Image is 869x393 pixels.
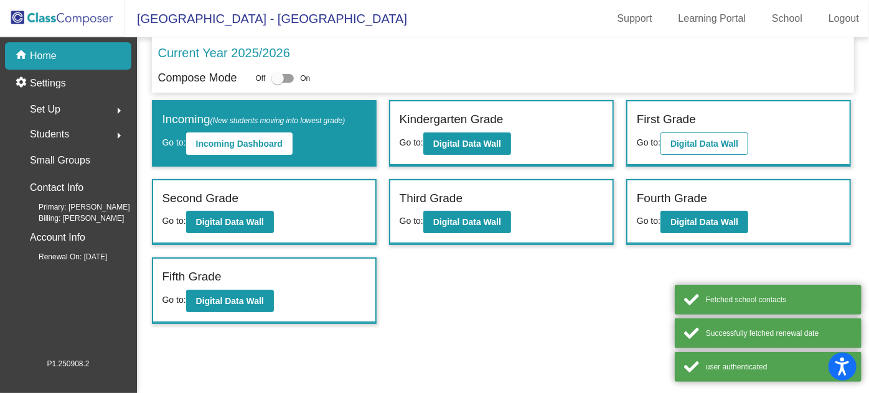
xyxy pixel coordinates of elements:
[30,76,66,91] p: Settings
[400,111,504,129] label: Kindergarten Grade
[706,294,852,305] div: Fetched school contacts
[30,126,69,143] span: Students
[15,76,30,91] mat-icon: settings
[660,211,748,233] button: Digital Data Wall
[30,101,60,118] span: Set Up
[433,217,501,227] b: Digital Data Wall
[670,139,738,149] b: Digital Data Wall
[30,229,85,246] p: Account Info
[162,111,345,129] label: Incoming
[670,217,738,227] b: Digital Data Wall
[111,103,126,118] mat-icon: arrow_right
[637,111,696,129] label: First Grade
[162,137,186,147] span: Go to:
[186,211,274,233] button: Digital Data Wall
[819,9,869,29] a: Logout
[423,132,511,155] button: Digital Data Wall
[637,216,660,226] span: Go to:
[19,201,130,213] span: Primary: [PERSON_NAME]
[19,213,124,224] span: Billing: [PERSON_NAME]
[256,73,266,84] span: Off
[162,216,186,226] span: Go to:
[111,128,126,143] mat-icon: arrow_right
[660,132,748,155] button: Digital Data Wall
[706,328,852,339] div: Successfully fetched renewal date
[158,70,237,86] p: Compose Mode
[30,152,90,169] p: Small Groups
[423,211,511,233] button: Digital Data Wall
[196,217,264,227] b: Digital Data Wall
[637,190,707,208] label: Fourth Grade
[19,251,107,262] span: Renewal On: [DATE]
[433,139,501,149] b: Digital Data Wall
[186,290,274,312] button: Digital Data Wall
[162,190,239,208] label: Second Grade
[300,73,310,84] span: On
[186,132,293,155] button: Incoming Dashboard
[162,295,186,305] span: Go to:
[400,137,423,147] span: Go to:
[669,9,756,29] a: Learning Portal
[162,268,222,286] label: Fifth Grade
[706,361,852,372] div: user authenticated
[124,9,407,29] span: [GEOGRAPHIC_DATA] - [GEOGRAPHIC_DATA]
[158,44,290,62] p: Current Year 2025/2026
[608,9,662,29] a: Support
[210,116,345,125] span: (New students moving into lowest grade)
[15,49,30,63] mat-icon: home
[196,296,264,306] b: Digital Data Wall
[30,179,83,196] p: Contact Info
[400,216,423,226] span: Go to:
[762,9,812,29] a: School
[400,190,463,208] label: Third Grade
[196,139,283,149] b: Incoming Dashboard
[30,49,57,63] p: Home
[637,137,660,147] span: Go to:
